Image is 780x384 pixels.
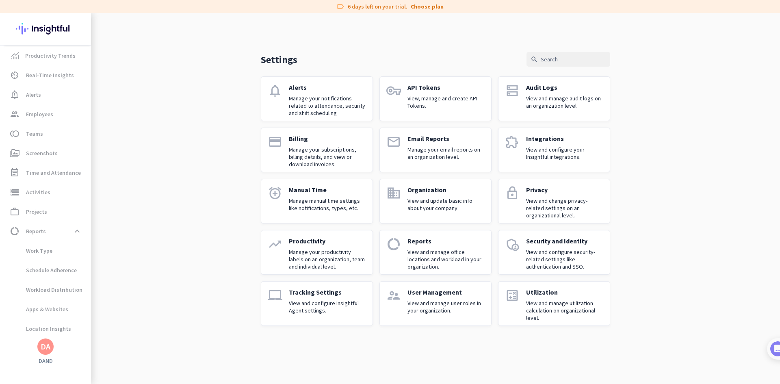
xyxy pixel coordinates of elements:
div: Add employees [31,141,138,150]
span: Location Insights [8,319,71,338]
a: alarm_addManual TimeManage manual time settings like notifications, types, etc. [261,179,373,223]
i: email [386,135,401,149]
span: Tasks [133,274,151,280]
a: Work Type [2,241,91,260]
a: tollTeams [2,124,91,143]
i: extension [505,135,520,149]
i: av_timer [10,70,19,80]
p: View, manage and create API Tokens. [407,95,485,109]
p: Manage your subscriptions, billing details, and view or download invoices. [289,146,366,168]
p: About 10 minutes [104,107,154,115]
span: Workload Distribution [8,280,82,299]
div: 🎊 Welcome to Insightful! 🎊 [11,31,151,61]
i: event_note [10,168,19,178]
div: Initial tracking settings and how to edit them [31,234,138,250]
i: payment [268,135,282,149]
a: vpn_keyAPI TokensView, manage and create API Tokens. [379,76,492,121]
span: Help [95,274,108,280]
p: Tracking Settings [289,288,366,296]
button: Tasks [122,254,162,286]
a: notification_importantAlerts [2,85,91,104]
span: Work Type [8,241,52,260]
p: Manage manual time settings like notifications, types, etc. [289,197,366,212]
a: event_noteTime and Attendance [2,163,91,182]
i: label [336,2,344,11]
p: Manage your email reports on an organization level. [407,146,485,161]
span: Activities [26,187,50,197]
div: It's time to add your employees! This is crucial since Insightful will start collecting their act... [31,155,141,189]
p: Security and Identity [526,237,603,245]
div: DA [41,343,50,351]
button: Help [81,254,122,286]
p: View and configure security-related settings like authentication and SSO. [526,248,603,270]
a: notificationsAlertsManage your notifications related to attendance, security and shift scheduling [261,76,373,121]
span: Apps & Websites [8,299,68,319]
i: supervisor_account [386,288,401,303]
p: View and configure Insightful Agent settings. [289,299,366,314]
span: Home [12,274,28,280]
a: paymentBillingManage your subscriptions, billing details, and view or download invoices. [261,128,373,172]
p: Manage your notifications related to attendance, security and shift scheduling [289,95,366,117]
p: View and manage office locations and workload in your organization. [407,248,485,270]
p: Audit Logs [526,83,603,91]
span: Messages [47,274,75,280]
i: data_usage [10,226,19,236]
p: Manual Time [289,186,366,194]
i: perm_media [10,148,19,158]
p: Email Reports [407,135,485,143]
p: Billing [289,135,366,143]
p: Organization [407,186,485,194]
a: extensionIntegrationsView and configure your Insightful integrations. [498,128,610,172]
a: lockPrivacyView and change privacy-related settings on an organizational level. [498,179,610,223]
span: Screenshots [26,148,58,158]
p: User Management [407,288,485,296]
i: data_usage [386,237,401,252]
i: alarm_add [268,186,282,200]
a: emailEmail ReportsManage your email reports on an organization level. [379,128,492,172]
i: work_outline [10,207,19,217]
i: trending_up [268,237,282,252]
span: Alerts [26,90,41,100]
span: Projects [26,207,47,217]
span: Productivity Trends [25,51,76,61]
input: Search [526,52,610,67]
a: Schedule Adherence [2,260,91,280]
a: Workload Distribution [2,280,91,299]
p: View and change privacy-related settings on an organizational level. [526,197,603,219]
span: Reports [26,226,46,236]
i: vpn_key [386,83,401,98]
a: laptop_macTracking SettingsView and configure Insightful Agent settings. [261,281,373,326]
i: storage [10,187,19,197]
a: av_timerReal-Time Insights [2,65,91,85]
p: 4 steps [8,107,29,115]
p: Alerts [289,83,366,91]
i: notification_important [10,90,19,100]
span: Time and Attendance [26,168,81,178]
span: Real-Time Insights [26,70,74,80]
a: Location Insights [2,319,91,338]
span: Teams [26,129,43,139]
i: calculate [505,288,520,303]
p: API Tokens [407,83,485,91]
a: menu-itemProductivity Trends [2,46,91,65]
i: notifications [268,83,282,98]
p: Privacy [526,186,603,194]
p: View and update basic info about your company. [407,197,485,212]
p: View and configure your Insightful integrations. [526,146,603,161]
p: Utilization [526,288,603,296]
a: work_outlineProjects [2,202,91,221]
a: Apps & Websites [2,299,91,319]
a: trending_upProductivityManage your productivity labels on an organization, team and individual le... [261,230,373,275]
span: Employees [26,109,53,119]
button: Add your employees [31,195,110,212]
p: Integrations [526,135,603,143]
i: search [531,56,538,63]
button: expand_less [70,224,84,239]
a: perm_mediaScreenshots [2,143,91,163]
span: Schedule Adherence [8,260,77,280]
a: domainOrganizationView and update basic info about your company. [379,179,492,223]
i: laptop_mac [268,288,282,303]
a: data_usageReportsexpand_less [2,221,91,241]
a: dnsAudit LogsView and manage audit logs on an organization level. [498,76,610,121]
a: storageActivities [2,182,91,202]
